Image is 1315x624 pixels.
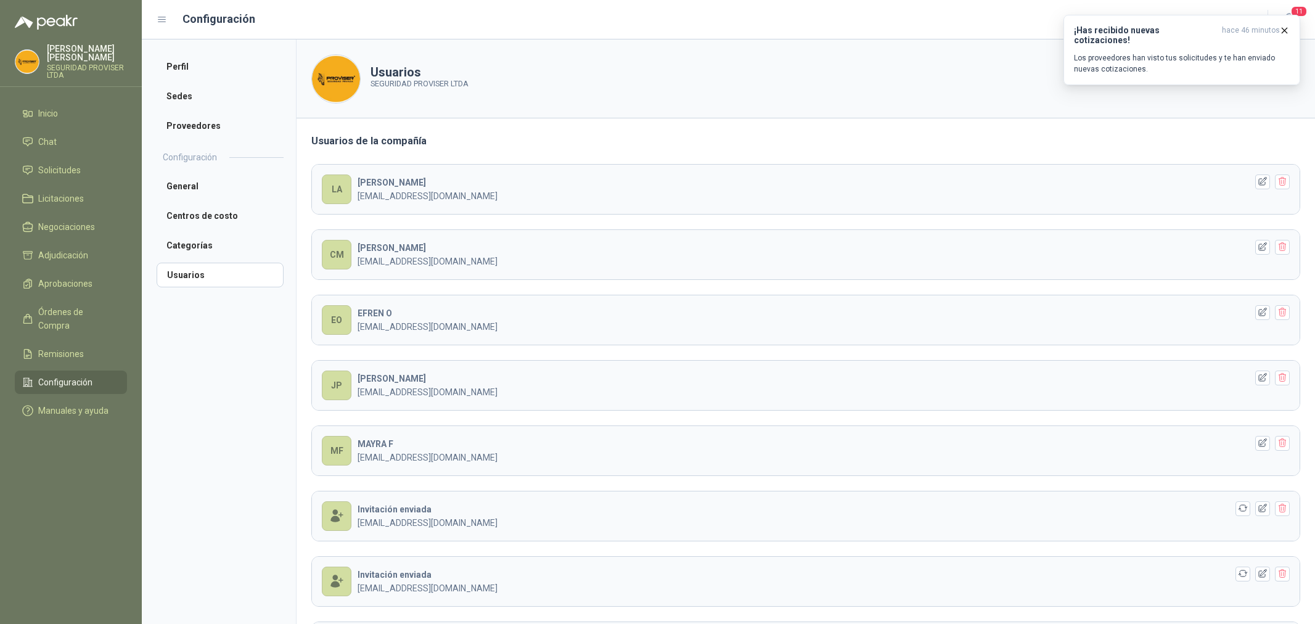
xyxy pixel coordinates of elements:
h3: ¡Has recibido nuevas cotizaciones! [1074,25,1217,45]
h1: Usuarios [371,67,469,78]
a: Categorías [157,233,284,258]
p: [EMAIL_ADDRESS][DOMAIN_NAME] [358,581,1247,595]
h3: Usuarios de la compañía [311,133,1300,149]
a: Licitaciones [15,187,127,210]
h1: Configuración [182,10,255,28]
img: Company Logo [312,55,360,103]
b: MAYRA F [358,439,393,449]
div: MF [322,436,351,466]
a: Inicio [15,102,127,125]
div: CM [322,240,351,269]
span: Licitaciones [38,192,84,205]
b: [PERSON_NAME] [358,178,426,187]
span: Remisiones [38,347,84,361]
button: 11 [1278,9,1300,31]
p: [EMAIL_ADDRESS][DOMAIN_NAME] [358,320,1247,334]
span: Negociaciones [38,220,95,234]
a: Sedes [157,84,284,109]
a: Remisiones [15,342,127,366]
span: Chat [38,135,57,149]
span: Aprobaciones [38,277,92,290]
a: Adjudicación [15,244,127,267]
a: Proveedores [157,113,284,138]
a: Perfil [157,54,284,79]
a: General [157,174,284,199]
span: Órdenes de Compra [38,305,115,332]
b: Invitación enviada [358,570,432,580]
b: Invitación enviada [358,504,432,514]
p: [EMAIL_ADDRESS][DOMAIN_NAME] [358,189,1247,203]
p: [EMAIL_ADDRESS][DOMAIN_NAME] [358,451,1247,464]
a: Solicitudes [15,158,127,182]
img: Logo peakr [15,15,78,30]
a: Usuarios [157,263,284,287]
h2: Configuración [163,150,217,164]
b: EFREN O [358,308,392,318]
a: Configuración [15,371,127,394]
p: [EMAIL_ADDRESS][DOMAIN_NAME] [358,516,1247,530]
span: Inicio [38,107,58,120]
a: Manuales y ayuda [15,399,127,422]
span: Manuales y ayuda [38,404,109,417]
p: [EMAIL_ADDRESS][DOMAIN_NAME] [358,385,1247,399]
span: 11 [1290,6,1308,17]
span: hace 46 minutos [1222,25,1280,45]
div: JP [322,371,351,400]
div: EO [322,305,351,335]
p: Los proveedores han visto tus solicitudes y te han enviado nuevas cotizaciones. [1074,52,1290,75]
button: ¡Has recibido nuevas cotizaciones!hace 46 minutos Los proveedores han visto tus solicitudes y te ... [1063,15,1300,85]
p: [EMAIL_ADDRESS][DOMAIN_NAME] [358,255,1247,268]
a: Órdenes de Compra [15,300,127,337]
b: [PERSON_NAME] [358,374,426,384]
div: LA [322,174,351,204]
p: SEGURIDAD PROVISER LTDA [47,64,127,79]
span: Solicitudes [38,163,81,177]
span: Configuración [38,376,92,389]
p: SEGURIDAD PROVISER LTDA [371,78,469,90]
span: Adjudicación [38,248,88,262]
a: Chat [15,130,127,154]
a: Centros de costo [157,203,284,228]
p: [PERSON_NAME] [PERSON_NAME] [47,44,127,62]
img: Company Logo [15,50,39,73]
b: [PERSON_NAME] [358,243,426,253]
a: Negociaciones [15,215,127,239]
a: Aprobaciones [15,272,127,295]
